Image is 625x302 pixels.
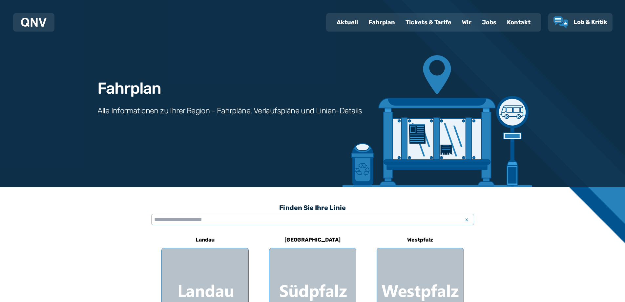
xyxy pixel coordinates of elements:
a: Jobs [477,14,502,31]
img: QNV Logo [21,18,47,27]
a: Kontakt [502,14,536,31]
a: Tickets & Tarife [400,14,457,31]
h6: Westpfalz [405,235,436,245]
h3: Finden Sie Ihre Linie [151,200,474,215]
h3: Alle Informationen zu Ihrer Region - Fahrpläne, Verlaufspläne und Linien-Details [97,105,362,116]
h6: Landau [193,235,217,245]
h1: Fahrplan [97,81,161,96]
a: Wir [457,14,477,31]
a: QNV Logo [21,16,47,29]
h6: [GEOGRAPHIC_DATA] [282,235,343,245]
span: x [462,216,471,223]
span: Lob & Kritik [573,18,607,26]
a: Fahrplan [363,14,400,31]
a: Lob & Kritik [553,16,607,28]
a: Aktuell [331,14,363,31]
